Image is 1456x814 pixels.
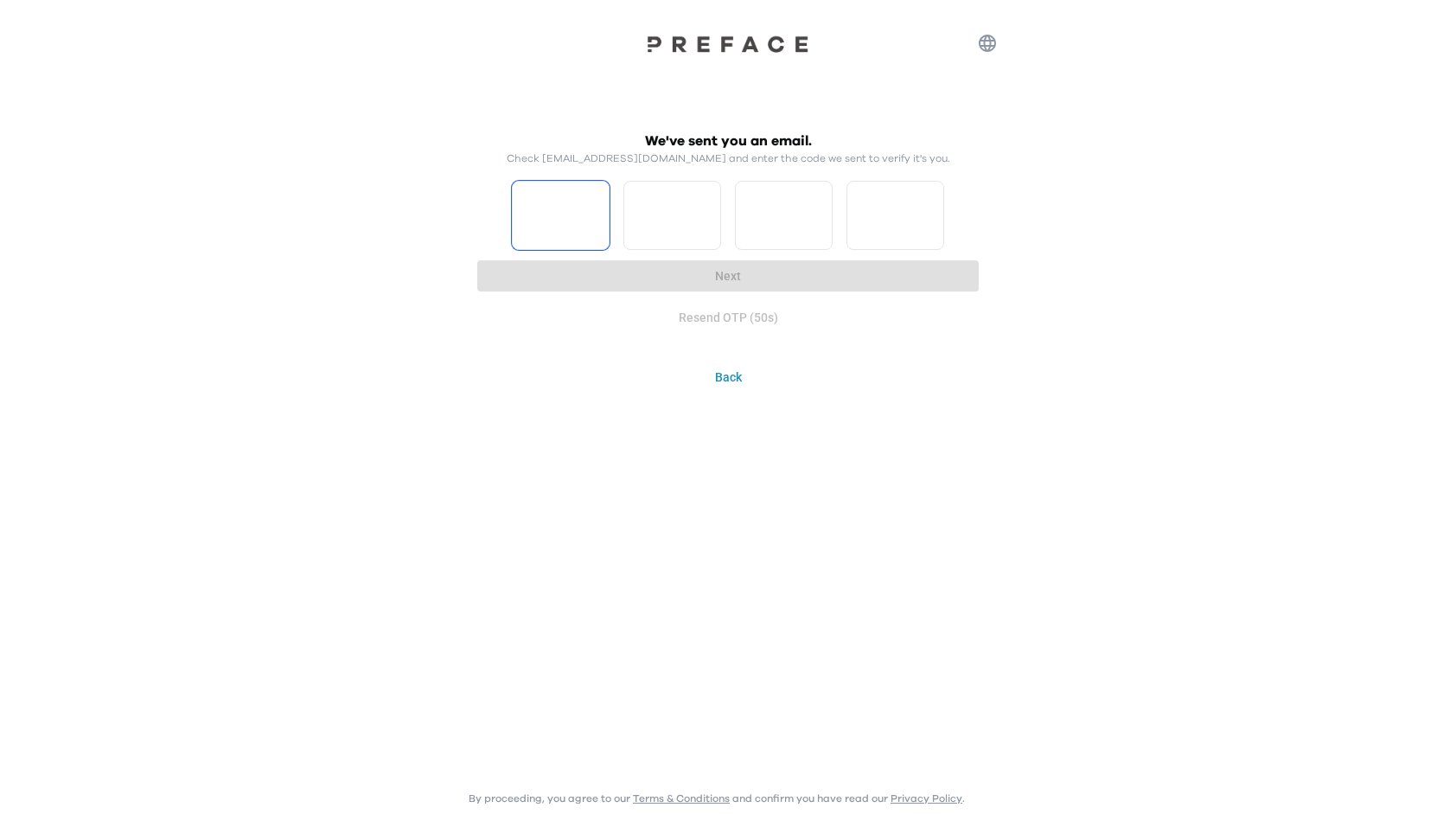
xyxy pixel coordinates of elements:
[623,181,721,250] input: Please enter OTP character 2
[633,793,730,804] a: Terms & Conditions
[891,793,962,804] a: Privacy Policy
[735,181,833,250] input: Please enter OTP character 3
[507,151,949,165] p: Check [EMAIL_ADDRESS][DOMAIN_NAME] and enter the code we sent to verify it's you.
[846,181,944,250] input: Please enter OTP character 4
[645,131,812,151] h2: We've sent you an email.
[469,362,987,394] button: Back
[512,181,610,250] input: Please enter OTP character 1
[469,792,965,805] p: By proceeding, you agree to our and confirm you have read our .
[642,35,814,53] img: Preface Logo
